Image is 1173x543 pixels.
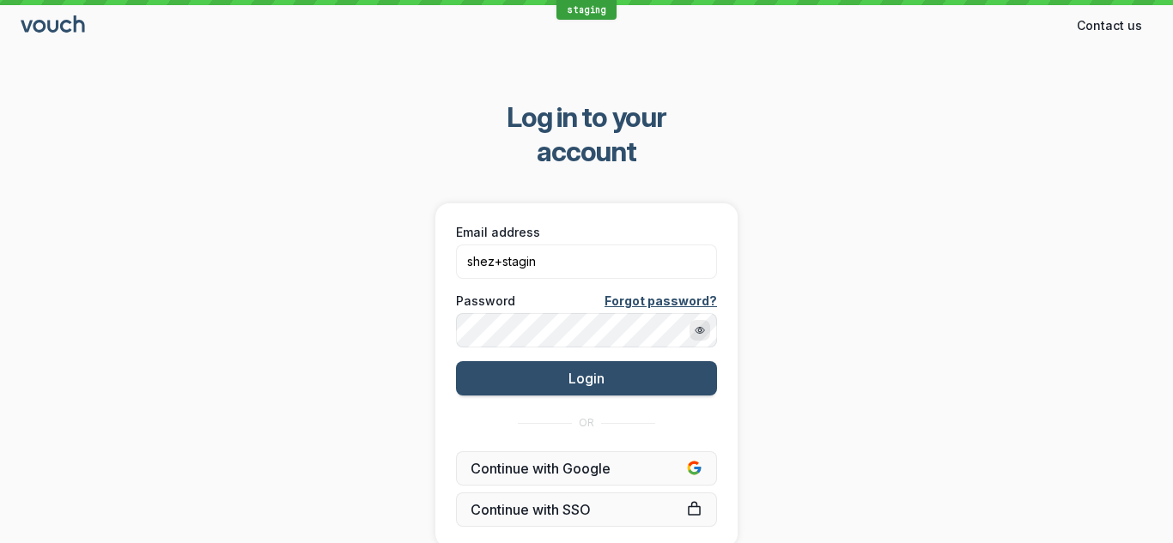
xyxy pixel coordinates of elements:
[456,224,540,241] span: Email address
[471,460,702,477] span: Continue with Google
[459,100,715,169] span: Log in to your account
[568,370,605,387] span: Login
[690,320,710,341] button: Show password
[1077,17,1142,34] span: Contact us
[456,451,717,486] button: Continue with Google
[21,19,88,33] a: Go to sign in
[456,293,515,310] span: Password
[456,492,717,527] a: Continue with SSO
[1067,12,1152,39] button: Contact us
[579,416,594,430] span: OR
[605,293,717,310] a: Forgot password?
[471,501,702,518] span: Continue with SSO
[456,361,717,395] button: Login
